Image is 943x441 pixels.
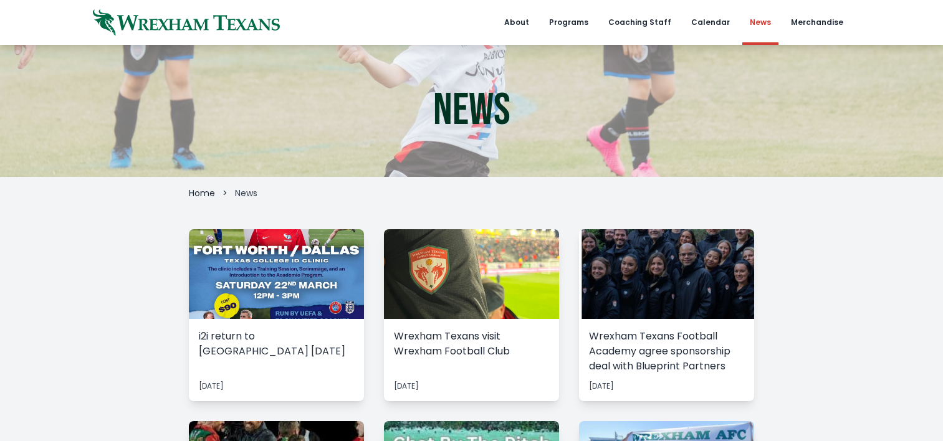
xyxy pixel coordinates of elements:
[235,187,257,199] span: News
[384,229,559,401] a: Wrexham Texans visit Wrexham Football Club [DATE]
[189,187,215,199] a: Home
[579,229,754,319] img: screenshot_18-10-2024_104010_www.instagram.com.jpg
[189,229,364,401] a: i2i return to [GEOGRAPHIC_DATA] [DATE] [DATE]
[189,229,364,319] img: i2i-march-2025.jpg
[394,381,549,391] div: [DATE]
[199,381,354,391] div: [DATE]
[223,187,227,199] li: >
[579,229,754,401] a: Wrexham Texans Football Academy agree sponsorship deal with Blueprint Partners [DATE]
[199,329,354,374] div: i2i return to [GEOGRAPHIC_DATA] [DATE]
[394,329,549,374] div: Wrexham Texans visit Wrexham Football Club
[589,381,744,391] div: [DATE]
[433,88,510,133] h1: News
[589,329,744,374] div: Wrexham Texans Football Academy agree sponsorship deal with Blueprint Partners
[384,229,559,319] img: img_6598.jpg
